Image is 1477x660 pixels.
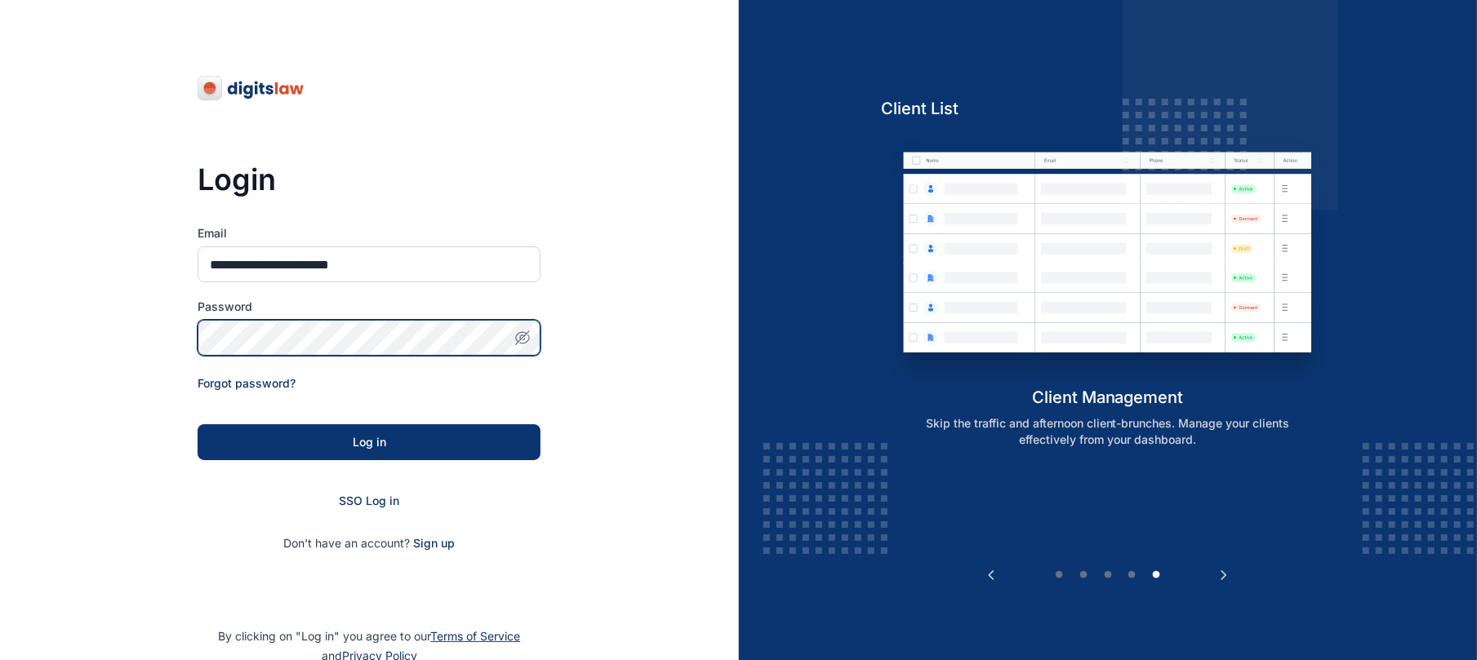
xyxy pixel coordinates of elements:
button: 1 [1051,567,1067,583]
a: Sign up [413,536,455,550]
p: Don't have an account? [198,535,541,551]
label: Password [198,299,541,315]
label: Email [198,225,541,241]
h5: client management [881,386,1334,409]
p: Skip the traffic and afternoon client-brunches. Manage your clients effectively from your dashboard. [899,415,1317,448]
a: Forgot password? [198,376,296,390]
img: client-management.svg [881,132,1334,386]
button: 5 [1149,567,1165,583]
button: Next [1216,567,1232,583]
span: Sign up [413,535,455,551]
a: SSO Log in [339,494,399,507]
img: digitslaw-logo [198,75,305,101]
button: Log in [198,424,541,460]
div: Log in [224,434,514,450]
h5: Client List [881,97,1334,120]
button: 4 [1124,567,1141,583]
a: Terms of Service [430,629,520,643]
button: 2 [1075,567,1092,583]
button: Previous [983,567,999,583]
button: 3 [1100,567,1116,583]
h3: Login [198,163,541,196]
